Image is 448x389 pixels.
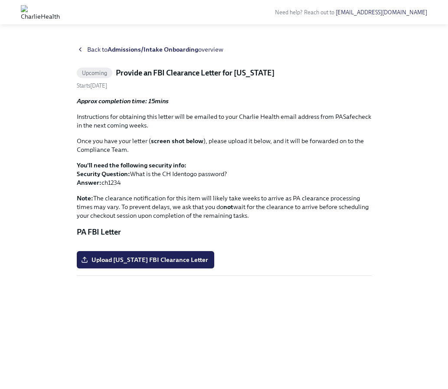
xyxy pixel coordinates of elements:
[223,203,233,211] strong: not
[116,68,275,78] h5: Provide an FBI Clearance Letter for [US_STATE]
[108,46,198,53] strong: Admissions/Intake Onboarding
[77,82,107,89] span: Monday, September 1st 2025, 8:00 am
[77,227,372,237] p: PA FBI Letter
[275,9,427,16] span: Need help? Reach out to
[151,137,203,145] strong: screen shot below
[87,45,223,54] span: Back to overview
[77,194,93,202] strong: Note:
[77,170,130,178] strong: Security Question:
[77,179,101,186] strong: Answer:
[77,161,186,169] strong: You'll need the following security info:
[77,161,372,187] p: What is the CH Identogo password? ch1234
[77,45,372,54] a: Back toAdmissions/Intake Onboardingoverview
[21,5,60,19] img: CharlieHealth
[77,251,214,268] label: Upload [US_STATE] FBI Clearance Letter
[77,70,113,76] span: Upcoming
[77,137,372,154] p: Once you have your letter ( ), please upload it below, and it will be forwarded on to the Complia...
[77,112,372,130] p: Instructions for obtaining this letter will be emailed to your Charlie Health email address from ...
[77,97,169,105] strong: Approx completion time: 15mins
[77,194,372,220] p: The clearance notification for this item will likely take weeks to arrive as PA clearance process...
[336,9,427,16] a: [EMAIL_ADDRESS][DOMAIN_NAME]
[83,255,208,264] span: Upload [US_STATE] FBI Clearance Letter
